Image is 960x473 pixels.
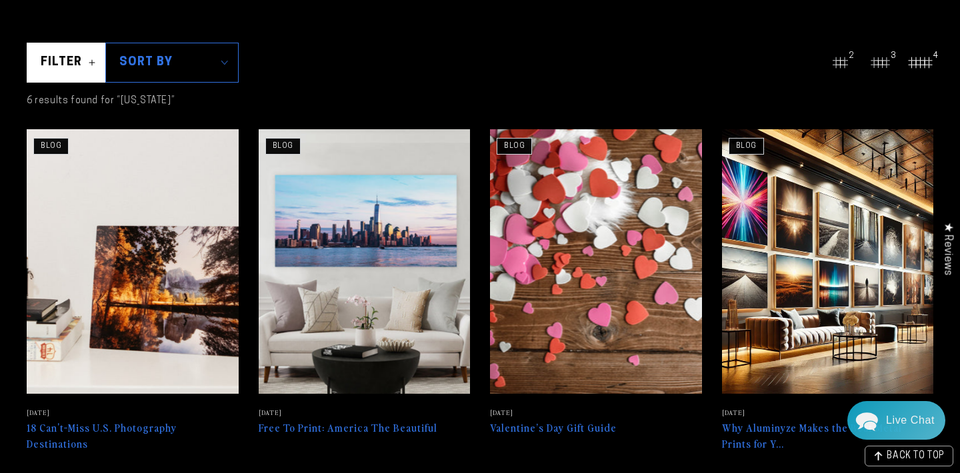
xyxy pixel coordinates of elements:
div: Contact Us Directly [886,401,935,440]
img: 18 Can't-Miss U.S. Photography Destinations [27,129,239,394]
img: Why Aluminyze Makes the Best Metal Prints for Your Photos [722,129,934,394]
div: Chat widget toggle [847,401,945,440]
button: 3 [867,49,893,76]
span: BACK TO TOP [887,452,945,461]
summary: Filter [27,43,106,83]
div: Click to open Judge.me floating reviews tab [935,212,960,286]
span: Filter [41,55,82,70]
img: Valentine’s Day Gift Guide [490,129,702,394]
button: 2 [827,49,853,76]
summary: Sort by [105,43,239,83]
img: Free To Print: America The Beautiful [255,125,473,398]
p: 6 results found for “[US_STATE]” [27,93,175,109]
